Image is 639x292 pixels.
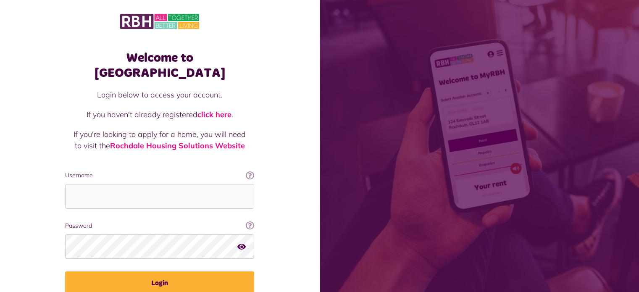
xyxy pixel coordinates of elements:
[74,89,246,100] p: Login below to access your account.
[110,141,245,150] a: Rochdale Housing Solutions Website
[65,171,254,180] label: Username
[120,13,199,30] img: MyRBH
[65,50,254,81] h1: Welcome to [GEOGRAPHIC_DATA]
[74,129,246,151] p: If you're looking to apply for a home, you will need to visit the
[74,109,246,120] p: If you haven't already registered .
[65,221,254,230] label: Password
[197,110,231,119] a: click here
